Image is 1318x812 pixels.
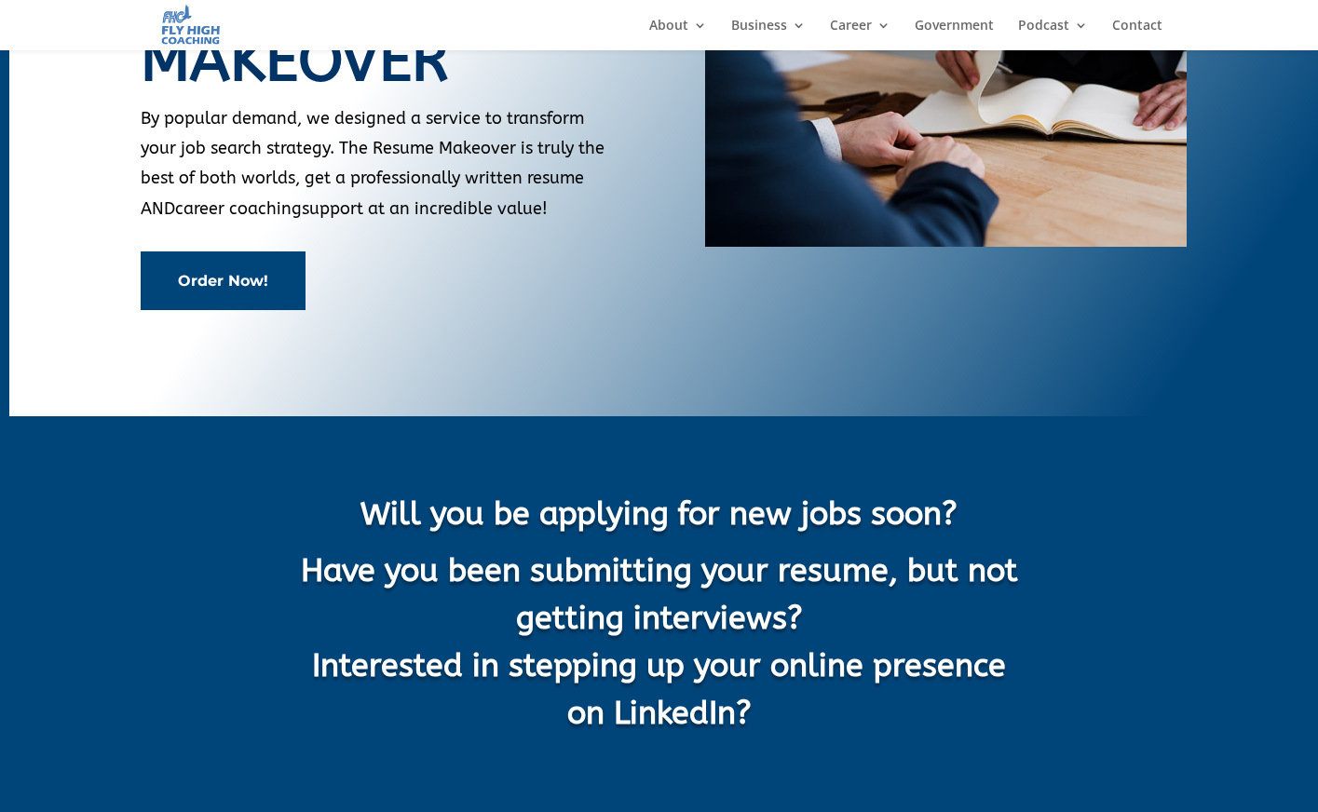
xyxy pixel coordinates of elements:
a: Podcast [1018,19,1088,50]
a: Government [915,19,994,50]
img: Fly High Coaching [160,4,222,46]
a: Order Now! [141,251,306,310]
a: career coaching [175,198,302,219]
p: By popular demand, we designed a service to transform your job search strategy. The Resume Makeov... [141,103,622,224]
a: Business [731,19,806,50]
p: Interested in stepping up your online presence on LinkedIn? [296,643,1023,738]
a: About [649,19,707,50]
a: Career [830,19,890,50]
span: Have you been submitting your resume, but not getting interviews? [296,548,1023,643]
h2: Will you be applying for new jobs soon? [296,491,1023,548]
a: Contact [1112,19,1162,50]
